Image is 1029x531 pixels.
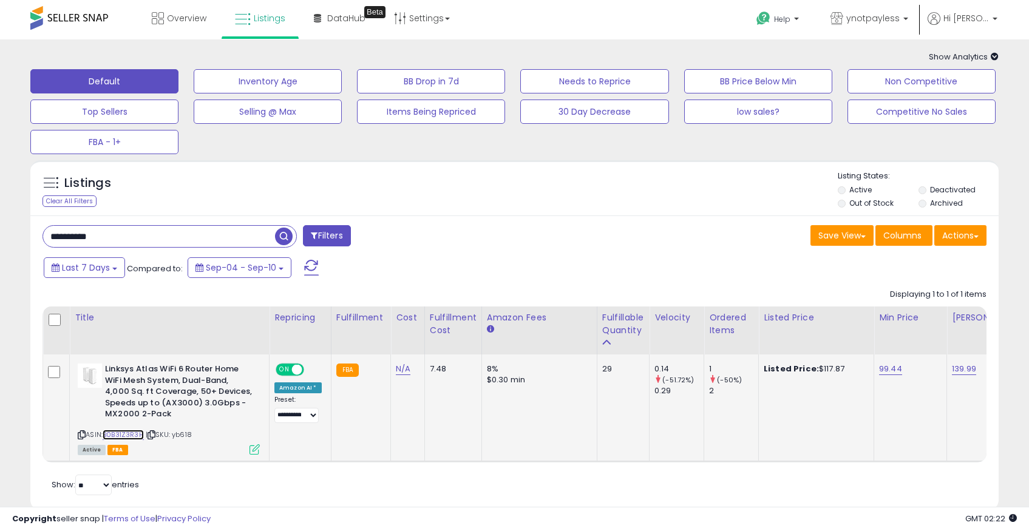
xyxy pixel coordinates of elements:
small: Amazon Fees. [487,324,494,335]
div: Displaying 1 to 1 of 1 items [890,289,987,300]
span: DataHub [327,12,365,24]
span: Last 7 Days [62,262,110,274]
strong: Copyright [12,513,56,524]
div: 8% [487,364,588,374]
a: B0B31Z3R3H [103,430,144,440]
small: (-51.72%) [662,375,694,385]
div: Min Price [879,311,942,324]
div: Repricing [274,311,326,324]
div: 0.14 [654,364,704,374]
div: Clear All Filters [42,195,97,207]
a: Hi [PERSON_NAME] [928,12,997,39]
span: Overview [167,12,206,24]
span: 2025-09-18 02:22 GMT [965,513,1017,524]
div: Listed Price [764,311,869,324]
div: Title [75,311,264,324]
span: Show: entries [52,479,139,490]
button: Last 7 Days [44,257,125,278]
div: 2 [709,385,758,396]
span: Compared to: [127,263,183,274]
div: [PERSON_NAME] [952,311,1024,324]
span: ynotpayless [846,12,900,24]
div: Ordered Items [709,311,753,337]
button: Needs to Reprice [520,69,668,93]
div: Amazon Fees [487,311,592,324]
button: Inventory Age [194,69,342,93]
div: $117.87 [764,364,864,374]
button: FBA - 1+ [30,130,178,154]
div: ASIN: [78,364,260,453]
button: Selling @ Max [194,100,342,124]
button: Columns [875,225,932,246]
button: Save View [810,225,874,246]
i: Get Help [756,11,771,26]
button: Filters [303,225,350,246]
button: 30 Day Decrease [520,100,668,124]
a: 139.99 [952,363,976,375]
span: OFF [302,365,322,375]
button: Sep-04 - Sep-10 [188,257,291,278]
a: Privacy Policy [157,513,211,524]
div: Cost [396,311,419,324]
label: Active [849,184,872,195]
button: Non Competitive [847,69,996,93]
div: Velocity [654,311,699,324]
div: $0.30 min [487,374,588,385]
button: low sales? [684,100,832,124]
span: Sep-04 - Sep-10 [206,262,276,274]
button: Competitive No Sales [847,100,996,124]
a: N/A [396,363,410,375]
span: Show Analytics [929,51,999,63]
span: Hi [PERSON_NAME] [943,12,989,24]
p: Listing States: [838,171,999,182]
a: Terms of Use [104,513,155,524]
label: Deactivated [930,184,976,195]
div: Fulfillable Quantity [602,311,644,337]
div: Fulfillment [336,311,385,324]
span: Listings [254,12,285,24]
span: All listings currently available for purchase on Amazon [78,445,106,455]
a: 99.44 [879,363,902,375]
label: Out of Stock [849,198,894,208]
span: ON [277,365,292,375]
div: Tooltip anchor [364,6,385,18]
div: 29 [602,364,640,374]
span: FBA [107,445,128,455]
span: | SKU: yb618 [146,430,192,439]
button: Actions [934,225,987,246]
button: Default [30,69,178,93]
button: BB Drop in 7d [357,69,505,93]
b: Listed Price: [764,363,819,374]
div: Fulfillment Cost [430,311,477,337]
span: Columns [883,229,922,242]
div: 7.48 [430,364,472,374]
b: Linksys Atlas WiFi 6 Router Home WiFi Mesh System, Dual-Band, 4,000 Sq. ft Coverage, 50+ Devices,... [105,364,253,423]
a: Help [747,2,811,39]
div: seller snap | | [12,513,211,525]
div: 1 [709,364,758,374]
img: 31GCPhjJZIL._SL40_.jpg [78,364,102,388]
div: Preset: [274,396,322,423]
h5: Listings [64,175,111,192]
div: Amazon AI * [274,382,322,393]
button: BB Price Below Min [684,69,832,93]
span: Help [774,14,790,24]
small: (-50%) [717,375,742,385]
button: Items Being Repriced [357,100,505,124]
label: Archived [930,198,963,208]
div: 0.29 [654,385,704,396]
small: FBA [336,364,359,377]
button: Top Sellers [30,100,178,124]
